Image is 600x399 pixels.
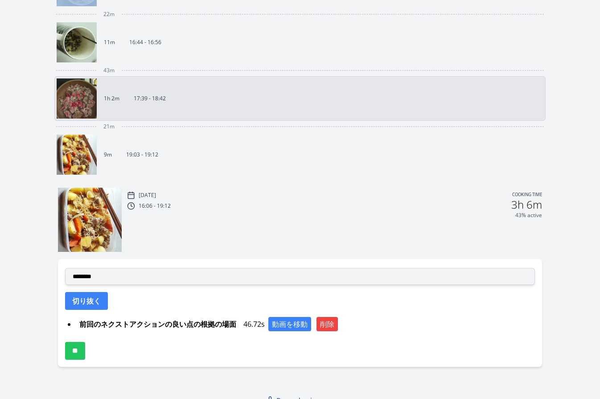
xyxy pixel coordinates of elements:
p: 19:03 - 19:12 [126,151,158,158]
p: Cooking time [512,191,542,199]
span: 21m [103,123,115,130]
img: 250821100423_thumb.jpeg [58,188,122,251]
p: [DATE] [139,192,156,199]
p: 11m [104,39,115,46]
p: 1h 2m [104,95,119,102]
span: 43m [103,67,115,74]
p: 9m [104,151,112,158]
div: 46.72s [76,317,535,331]
button: 動画を移動 [268,317,311,331]
h2: 3h 6m [511,199,542,210]
p: 17:39 - 18:42 [134,95,166,102]
span: 前回のネクストアクションの良い点の根拠の場面 [76,317,240,331]
img: 250821074544_thumb.jpeg [57,22,97,62]
img: 250821100423_thumb.jpeg [57,135,97,175]
p: 16:44 - 16:56 [129,39,161,46]
span: 22m [103,11,115,18]
p: 43% active [515,212,542,219]
p: 16:06 - 19:12 [139,202,171,210]
button: 切り抜く [65,292,108,310]
button: 削除 [316,317,338,331]
img: 250821084037_thumb.jpeg [57,78,97,119]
